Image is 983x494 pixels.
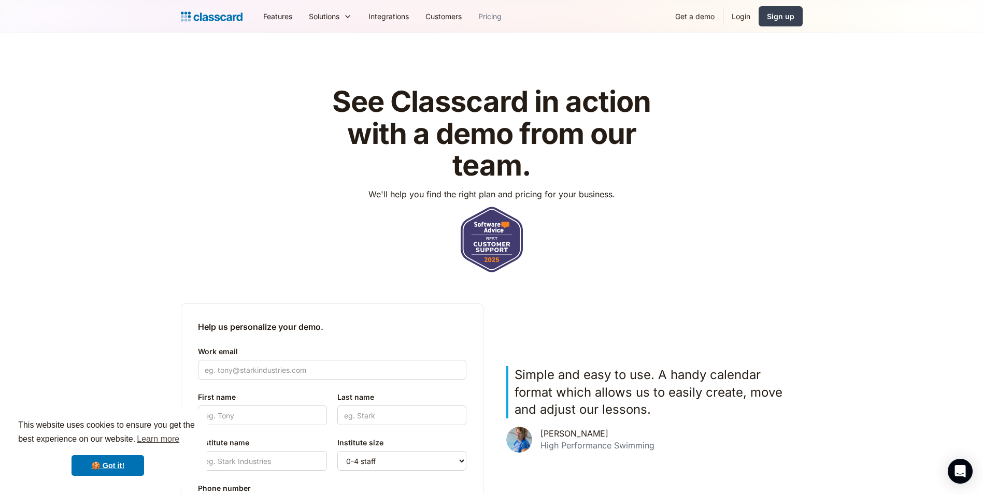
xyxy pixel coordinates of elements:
div: cookieconsent [8,409,207,486]
div: Solutions [301,5,360,28]
input: eg. Tony [198,405,327,425]
a: Features [255,5,301,28]
label: Institute size [337,437,466,449]
p: We'll help you find the right plan and pricing for your business. [368,188,615,200]
label: First name [198,391,327,403]
div: 3 of 5 [506,366,796,469]
a: home [181,9,243,24]
a: Sign up [759,6,803,26]
input: eg. Stark [337,405,466,425]
div: Solutions [309,11,339,22]
a: Pricing [470,5,510,28]
a: dismiss cookie message [72,455,144,476]
div: [PERSON_NAME] [540,429,608,439]
a: learn more about cookies [135,431,181,447]
div: Sign up [767,11,794,22]
a: Customers [417,5,470,28]
strong: See Classcard in action with a demo from our team. [332,84,651,183]
div: High Performance Swimming [540,441,654,451]
div: Open Intercom Messenger [948,459,973,484]
input: eg. Stark Industries [198,451,327,471]
a: Get a demo [667,5,723,28]
a: Integrations [360,5,417,28]
a: Login [723,5,759,28]
label: Work email [198,345,466,358]
span: This website uses cookies to ensure you get the best experience on our website. [18,419,197,447]
label: Institute name [198,437,327,449]
label: Last name [337,391,466,403]
h2: Help us personalize your demo. [198,321,466,333]
input: eg. tony@starkindustries.com [198,360,466,380]
p: Simple and easy to use. A handy calendar format which allows us to easily create, move and adjust... [515,366,796,418]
